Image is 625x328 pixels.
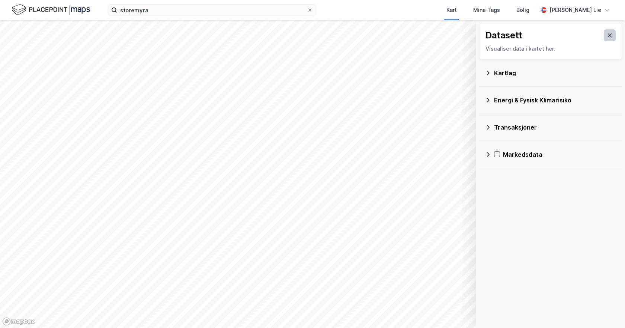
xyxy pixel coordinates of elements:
input: Søk på adresse, matrikkel, gårdeiere, leietakere eller personer [117,4,307,16]
div: Energi & Fysisk Klimarisiko [494,96,616,105]
div: Markedsdata [503,150,616,159]
div: Kartlag [494,69,616,77]
a: Mapbox homepage [2,317,35,326]
div: Datasett [485,29,522,41]
div: Visualiser data i kartet her. [485,44,616,53]
div: Kontrollprogram for chat [588,292,625,328]
iframe: Chat Widget [588,292,625,328]
div: Bolig [516,6,529,15]
div: Mine Tags [473,6,500,15]
div: Transaksjoner [494,123,616,132]
div: Kart [446,6,457,15]
img: logo.f888ab2527a4732fd821a326f86c7f29.svg [12,3,90,16]
div: [PERSON_NAME] Lie [549,6,601,15]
